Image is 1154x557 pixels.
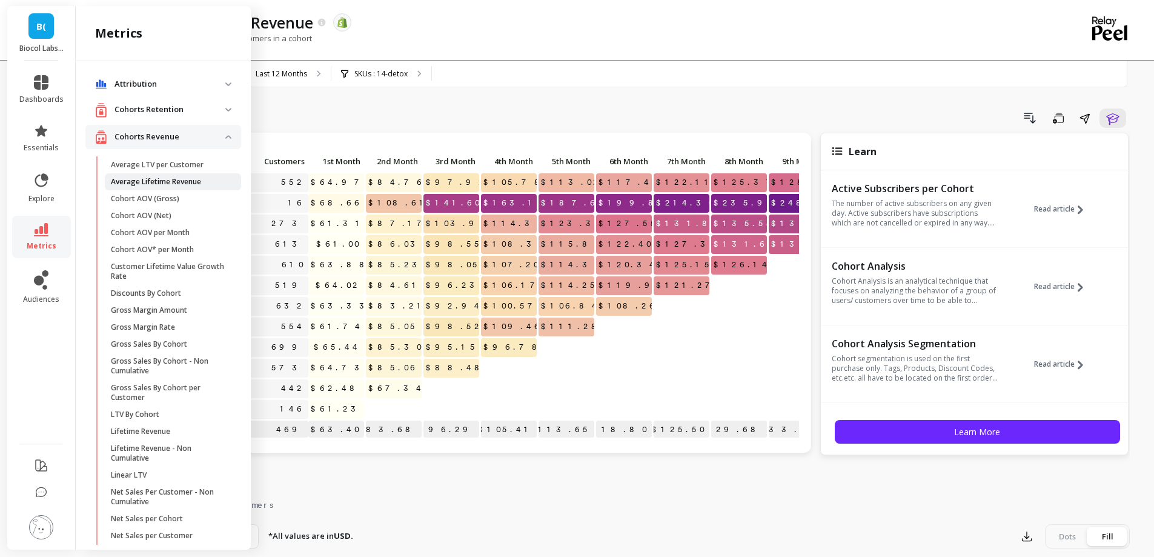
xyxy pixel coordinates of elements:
p: $96.29 [423,421,479,439]
p: Discounts By Cohort [111,289,181,298]
p: Cohort segmentation is used on the first purchase only. Tags, Products, Discount Codes, etc.etc. ... [832,354,998,383]
span: $103.93 [423,215,498,233]
span: $114.35 [481,215,549,233]
span: $98.52 [423,318,486,336]
span: $64.97 [308,173,371,192]
span: $141.60 [423,194,485,212]
span: $100.57 [481,297,544,315]
span: $114.25 [539,276,602,295]
span: $106.17 [481,276,546,295]
span: $115.87 [539,235,611,253]
div: Toggle SortBy [595,153,653,172]
div: Toggle SortBy [423,153,480,172]
p: Lifetime Revenue [111,427,170,436]
span: 3rd Month [426,156,476,166]
span: $127.35 [654,235,725,253]
p: Cohort Analysis Segmentation [832,338,998,350]
p: 2nd Month [366,153,422,170]
p: Gross Margin Rate [111,322,175,332]
img: navigation item icon [95,102,107,118]
span: $61.74 [308,318,366,336]
span: $131.69 [711,235,784,253]
span: $61.00 [314,235,364,253]
span: $127.55 [596,215,662,233]
span: $199.83 [596,194,677,212]
span: $64.02 [313,276,364,295]
div: Fill [1087,527,1127,546]
div: Toggle SortBy [538,153,595,172]
span: $235.95 [711,194,781,212]
span: 1st Month [311,156,360,166]
span: audiences [23,295,59,304]
p: Active Subscribers per Cohort [832,182,998,195]
p: Cohort Analysis is an analytical technique that focuses on analyzing the behavior of a group of u... [832,276,998,305]
p: Gross Sales By Cohort [111,339,187,349]
span: 8th Month [714,156,763,166]
span: $63.88 [308,256,376,274]
p: Lifetime Revenue - Non Cumulative [111,444,227,463]
span: $97.92 [423,173,490,192]
span: $85.05 [366,318,422,336]
span: metrics [27,241,56,251]
span: Read article [1034,204,1075,214]
span: 7th Month [656,156,706,166]
span: $96.23 [423,276,486,295]
img: profile picture [29,515,53,539]
span: $125.37 [711,173,783,192]
span: $92.94 [423,297,486,315]
span: Learn [849,145,877,158]
span: $128.26 [769,173,835,192]
p: *All values are in [268,530,353,542]
span: $61.23 [308,400,367,418]
span: $63.33 [308,297,376,315]
span: $88.48 [423,359,491,377]
p: Cohort AOV (Gross) [111,194,179,204]
span: $139.12 [769,215,841,233]
span: $107.20 [481,256,543,274]
span: B( [36,19,46,33]
button: Read article [1034,181,1092,237]
span: $113.02 [539,173,605,192]
p: $83.68 [366,421,422,439]
span: $87.17 [366,215,433,233]
button: Learn More [835,420,1120,444]
div: Toggle SortBy [768,153,826,172]
span: $126.14 [711,256,774,274]
p: Gross Margin Amount [111,305,187,315]
span: $64.73 [308,359,371,377]
p: Gross Sales By Cohort - Non Cumulative [111,356,227,376]
p: Cohort AOV* per Month [111,245,194,255]
p: 7th Month [654,153,709,170]
a: 552 [279,173,308,192]
p: Biocol Labs (US) [19,44,64,53]
p: 1st Month [308,153,364,170]
span: $98.55 [423,235,486,253]
span: 6th Month [599,156,648,166]
img: down caret icon [225,108,231,112]
span: 9th Month [771,156,821,166]
button: Read article [1034,259,1092,315]
p: 3rd Month [423,153,479,170]
span: $187.65 [539,194,609,212]
span: $122.40 [596,235,656,253]
a: 699 [269,338,308,356]
p: $133.36 [769,421,824,439]
span: $108.61 [366,194,432,212]
a: 554 [279,318,308,336]
p: LTV By Cohort [111,410,159,419]
p: Net Sales per Customer [111,531,193,541]
a: 16 [285,194,308,212]
img: down caret icon [225,82,231,86]
p: $63.40 [308,421,364,439]
span: $120.34 [596,256,661,274]
a: 273 [269,215,308,233]
div: Toggle SortBy [235,153,293,172]
p: Attribution [114,78,225,90]
span: 2nd Month [368,156,418,166]
p: 5th Month [539,153,594,170]
p: Cohorts Retention [114,104,225,116]
span: $84.61 [366,276,425,295]
span: explore [28,194,55,204]
p: $129.68 [711,421,767,439]
p: 9th Month [769,153,824,170]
